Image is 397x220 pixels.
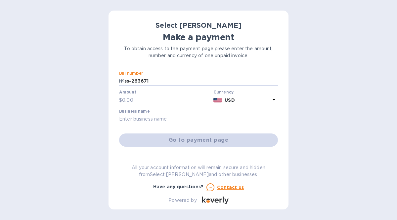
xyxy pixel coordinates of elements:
input: Enter business name [119,114,278,124]
label: Amount [119,91,136,94]
b: Currency [213,90,234,94]
label: Business name [119,109,150,113]
h1: Make a payment [119,32,278,43]
b: Have any questions? [153,184,204,189]
input: 0.00 [122,95,211,105]
b: Select [PERSON_NAME] [155,21,242,29]
p: $ [119,97,122,104]
u: Contact us [217,185,244,190]
label: Bill number [119,71,143,75]
p: Powered by [168,197,197,204]
p: To obtain access to the payment page please enter the amount, number and currency of one unpaid i... [119,45,278,59]
input: Enter bill number [124,76,278,86]
b: USD [225,97,235,103]
p: All your account information will remain secure and hidden from Select [PERSON_NAME] and other bu... [119,164,278,178]
img: USD [213,98,222,102]
p: № [119,78,124,85]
